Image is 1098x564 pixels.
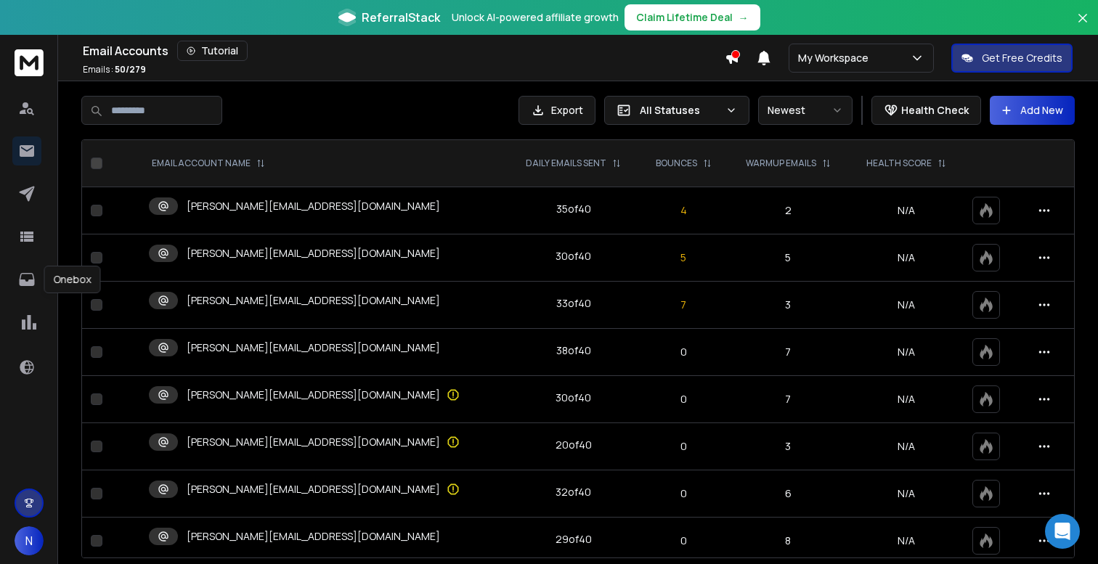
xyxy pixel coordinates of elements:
[728,423,848,470] td: 3
[858,203,956,218] p: N/A
[858,392,956,406] p: N/A
[556,343,591,358] div: 38 of 40
[556,202,591,216] div: 35 of 40
[951,44,1073,73] button: Get Free Credits
[640,103,720,118] p: All Statuses
[758,96,853,125] button: Newest
[648,486,720,501] p: 0
[625,4,760,30] button: Claim Lifetime Deal→
[858,298,956,312] p: N/A
[556,296,591,311] div: 33 of 40
[452,10,619,25] p: Unlock AI-powered affiliate growth
[187,340,440,355] p: [PERSON_NAME][EMAIL_ADDRESS][DOMAIN_NAME]
[648,345,720,359] p: 0
[648,298,720,312] p: 7
[858,534,956,548] p: N/A
[83,41,725,61] div: Email Accounts
[556,249,591,263] div: 30 of 40
[728,187,848,234] td: 2
[739,10,749,25] span: →
[648,250,720,265] p: 5
[556,438,592,452] div: 20 of 40
[656,158,697,169] p: BOUNCES
[187,388,440,402] p: [PERSON_NAME][EMAIL_ADDRESS][DOMAIN_NAME]
[187,293,440,308] p: [PERSON_NAME][EMAIL_ADDRESS][DOMAIN_NAME]
[858,486,956,501] p: N/A
[858,250,956,265] p: N/A
[648,203,720,218] p: 4
[728,329,848,376] td: 7
[1045,514,1080,549] div: Open Intercom Messenger
[858,345,956,359] p: N/A
[728,282,848,329] td: 3
[866,158,932,169] p: HEALTH SCORE
[518,96,595,125] button: Export
[901,103,969,118] p: Health Check
[177,41,248,61] button: Tutorial
[728,234,848,282] td: 5
[556,485,591,499] div: 32 of 40
[187,529,440,544] p: [PERSON_NAME][EMAIL_ADDRESS][DOMAIN_NAME]
[858,439,956,454] p: N/A
[746,158,816,169] p: WARMUP EMAILS
[556,532,592,547] div: 29 of 40
[728,470,848,518] td: 6
[526,158,606,169] p: DAILY EMAILS SENT
[982,51,1062,65] p: Get Free Credits
[990,96,1075,125] button: Add New
[1073,9,1092,44] button: Close banner
[187,482,440,496] p: [PERSON_NAME][EMAIL_ADDRESS][DOMAIN_NAME]
[556,391,591,405] div: 30 of 40
[798,51,874,65] p: My Workspace
[728,376,848,423] td: 7
[648,534,720,548] p: 0
[871,96,981,125] button: Health Check
[152,158,265,169] div: EMAIL ACCOUNT NAME
[83,64,146,75] p: Emails :
[648,439,720,454] p: 0
[648,392,720,406] p: 0
[187,246,440,261] p: [PERSON_NAME][EMAIL_ADDRESS][DOMAIN_NAME]
[44,266,101,293] div: Onebox
[187,435,440,449] p: [PERSON_NAME][EMAIL_ADDRESS][DOMAIN_NAME]
[15,526,44,555] button: N
[362,9,440,26] span: ReferralStack
[115,63,146,75] span: 50 / 279
[187,199,440,213] p: [PERSON_NAME][EMAIL_ADDRESS][DOMAIN_NAME]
